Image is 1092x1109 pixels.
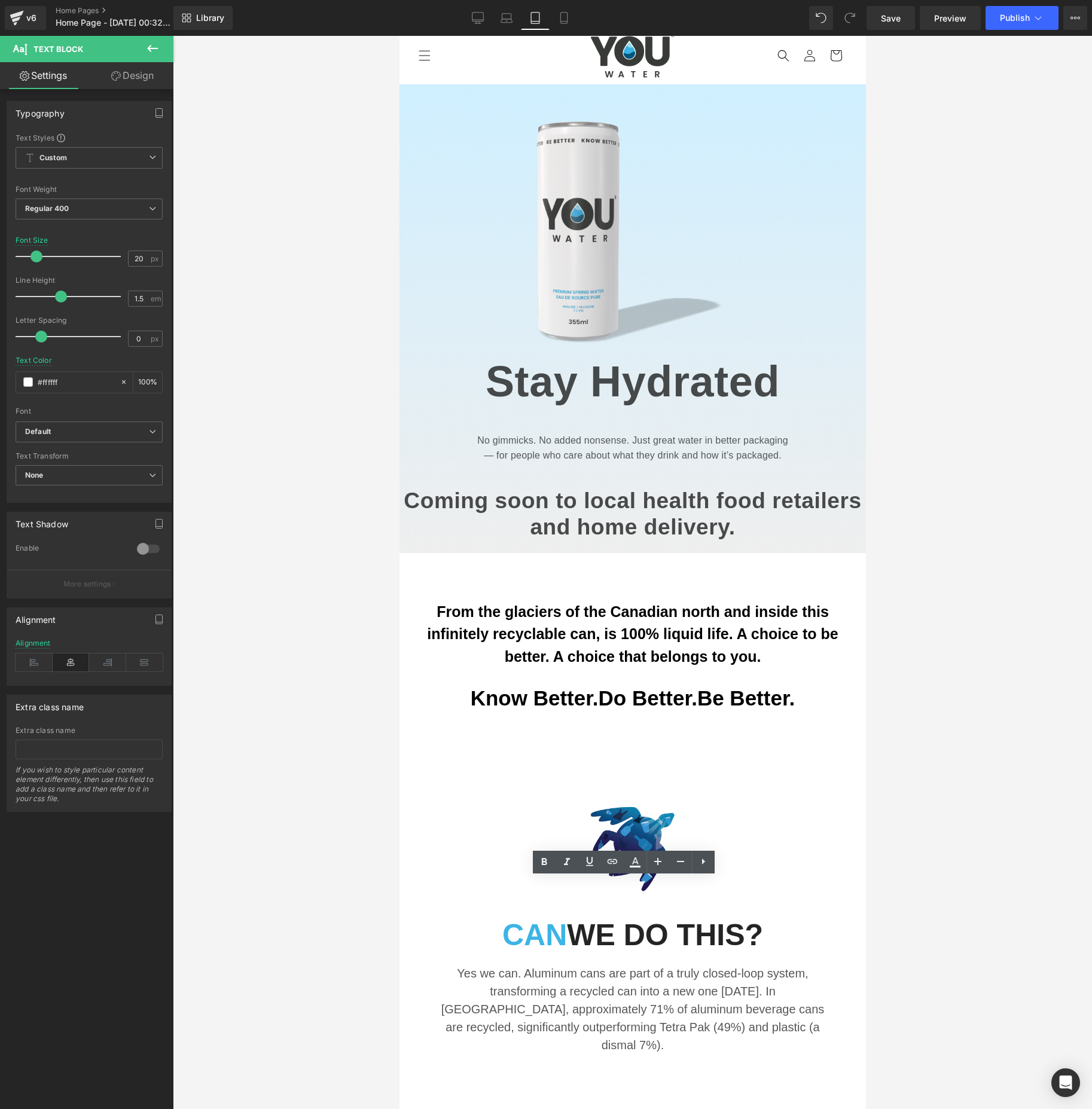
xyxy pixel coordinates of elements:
h2: WE DO THIS? [9,883,457,916]
button: More settings [7,570,171,598]
a: Laptop [492,6,521,30]
a: Tablet [521,6,550,30]
a: Home Pages [56,6,193,16]
div: Alignment [16,639,51,647]
span: Be Better. [298,650,395,674]
div: Typography [16,102,65,118]
div: Alignment [16,608,56,625]
button: Undo [809,6,833,30]
div: v6 [24,10,39,26]
p: More settings [63,579,111,589]
span: em [151,295,161,303]
div: Font Size [16,236,48,245]
div: Open Intercom Messenger [1051,1068,1080,1097]
div: Line Height [16,276,163,285]
div: Letter Spacing [16,316,163,325]
div: Extra class name [16,726,163,735]
span: Publish [1000,13,1030,23]
i: Default [25,427,51,437]
span: Home Page - [DATE] 00:32:39 [56,18,170,28]
div: Font [16,407,163,416]
a: v6 [5,6,46,30]
span: Text Block [33,44,83,54]
a: Design [89,62,176,89]
div: Font Weight [16,185,163,194]
b: None [25,471,44,479]
div: Enable [16,543,125,556]
span: Library [196,13,224,23]
p: Yes we can. Aluminum cans are part of a truly closed-loop system, transforming a recycled can int... [39,928,428,1018]
div: Text Shadow [16,512,68,529]
a: New Library [173,6,233,30]
div: Text Transform [16,452,163,460]
button: More [1063,6,1087,30]
div: No gimmicks. No added nonsense. Just great water in better packaging — for people who care about ... [72,397,395,427]
a: Preview [920,6,981,30]
div: % [133,372,162,393]
button: Redo [838,6,862,30]
p: From the glaciers of the Canadian north and inside this infinitely recyclable can, is 100% liquid... [24,565,443,633]
summary: Search [371,7,397,33]
summary: Menu [12,7,38,33]
span: px [151,255,161,262]
span: Preview [934,12,966,25]
div: If you wish to style particular content element differently, then use this field to add a class n... [16,765,163,811]
span: px [151,335,161,343]
b: Regular 400 [25,204,69,213]
div: Extra class name [16,695,84,712]
span: CAN [103,882,167,916]
a: Mobile [550,6,578,30]
a: Desktop [463,6,492,30]
b: Custom [39,153,67,163]
p: Know Better. [39,647,428,679]
div: Text Color [16,356,52,365]
button: Publish [986,6,1059,30]
input: Color [38,375,114,389]
span: Do Better. [199,650,298,674]
span: Save [881,12,901,25]
div: Text Styles [16,133,163,142]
